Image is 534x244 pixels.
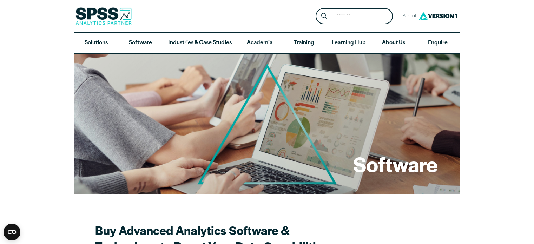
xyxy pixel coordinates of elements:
a: Software [118,33,163,53]
a: Industries & Case Studies [163,33,237,53]
span: Part of [398,11,417,21]
a: Learning Hub [326,33,371,53]
button: Search magnifying glass icon [317,10,330,23]
a: Enquire [416,33,460,53]
nav: Desktop version of site main menu [74,33,460,53]
a: Academia [237,33,282,53]
img: SPSS Analytics Partner [75,7,132,25]
form: Site Header Search Form [316,8,393,25]
img: Version1 Logo [417,9,459,22]
a: About Us [371,33,416,53]
svg: Search magnifying glass icon [321,13,327,19]
a: Solutions [74,33,118,53]
button: Open CMP widget [4,224,20,240]
a: Training [282,33,326,53]
h1: Software [353,150,438,178]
